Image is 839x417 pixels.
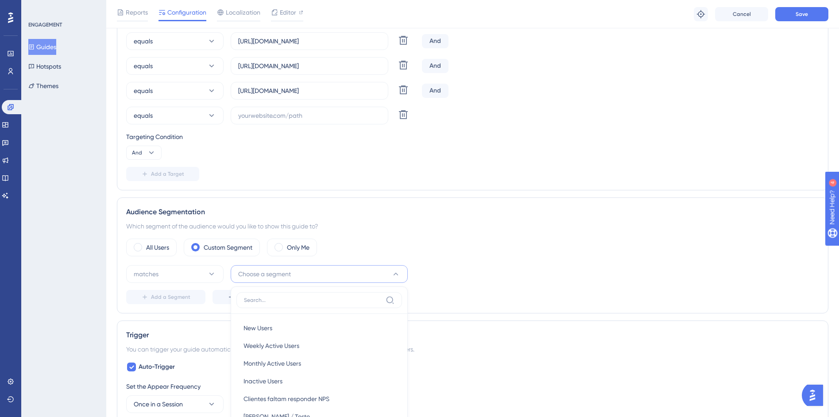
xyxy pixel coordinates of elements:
[126,330,819,340] div: Trigger
[238,61,381,71] input: yourwebsite.com/path
[236,337,402,355] button: Weekly Active Users
[422,34,448,48] div: And
[134,85,153,96] span: equals
[126,7,148,18] span: Reports
[146,242,169,253] label: All Users
[244,394,329,404] span: Clientes faltam responder NPS
[126,381,819,392] div: Set the Appear Frequency
[231,265,408,283] button: Choose a segment
[126,395,224,413] button: Once in a Session
[796,11,808,18] span: Save
[126,131,819,142] div: Targeting Condition
[244,297,382,304] input: Search...
[236,390,402,408] button: Clientes faltam responder NPS
[422,59,448,73] div: And
[802,382,828,409] iframe: UserGuiding AI Assistant Launcher
[287,242,309,253] label: Only Me
[167,7,206,18] span: Configuration
[126,146,162,160] button: And
[126,107,224,124] button: equals
[28,21,62,28] div: ENGAGEMENT
[134,61,153,71] span: equals
[236,372,402,390] button: Inactive Users
[21,2,55,13] span: Need Help?
[715,7,768,21] button: Cancel
[244,340,299,351] span: Weekly Active Users
[733,11,751,18] span: Cancel
[126,167,199,181] button: Add a Target
[126,82,224,100] button: equals
[134,110,153,121] span: equals
[775,7,828,21] button: Save
[204,242,252,253] label: Custom Segment
[236,319,402,337] button: New Users
[244,323,272,333] span: New Users
[126,207,819,217] div: Audience Segmentation
[139,362,175,372] span: Auto-Trigger
[126,32,224,50] button: equals
[244,358,301,369] span: Monthly Active Users
[236,355,402,372] button: Monthly Active Users
[238,269,291,279] span: Choose a segment
[132,149,142,156] span: And
[28,39,56,55] button: Guides
[134,269,159,279] span: matches
[244,376,282,386] span: Inactive Users
[134,36,153,46] span: equals
[151,293,190,301] span: Add a Segment
[422,84,448,98] div: And
[213,290,299,304] button: Create a Segment
[238,36,381,46] input: yourwebsite.com/path
[28,78,58,94] button: Themes
[62,4,64,12] div: 4
[126,57,224,75] button: equals
[238,111,381,120] input: yourwebsite.com/path
[126,221,819,232] div: Which segment of the audience would you like to show this guide to?
[126,344,819,355] div: You can trigger your guide automatically when the target URL is visited, and/or use the custom tr...
[151,170,184,178] span: Add a Target
[280,7,296,18] span: Editor
[126,265,224,283] button: matches
[28,58,61,74] button: Hotspots
[238,86,381,96] input: yourwebsite.com/path
[134,399,183,409] span: Once in a Session
[226,7,260,18] span: Localization
[126,290,205,304] button: Add a Segment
